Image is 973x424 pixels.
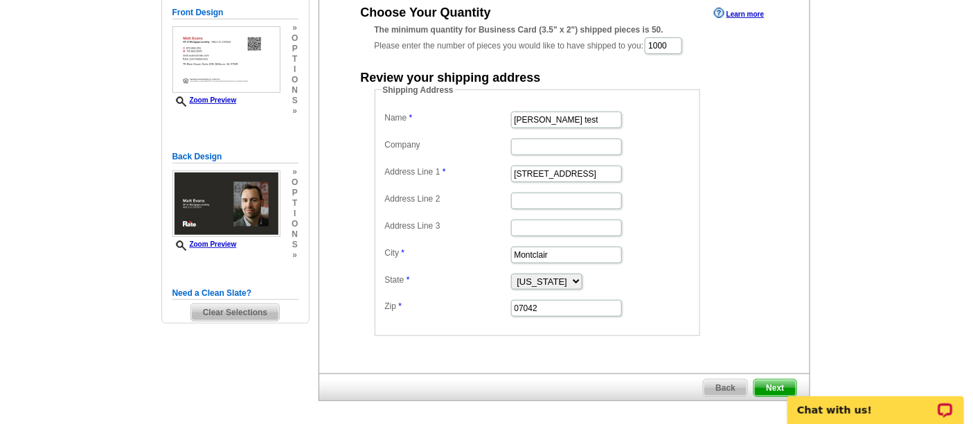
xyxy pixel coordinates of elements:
[754,380,796,396] span: Next
[292,188,298,198] span: p
[172,150,298,164] h5: Back Design
[292,54,298,64] span: t
[292,85,298,96] span: n
[778,380,973,424] iframe: LiveChat chat widget
[385,112,510,124] label: Name
[385,193,510,205] label: Address Line 2
[292,219,298,229] span: o
[385,274,510,286] label: State
[385,300,510,312] label: Zip
[172,96,237,104] a: Zoom Preview
[292,229,298,240] span: n
[172,170,280,237] img: small-thumb.jpg
[292,44,298,54] span: p
[292,106,298,116] span: »
[714,8,764,19] a: Learn more
[375,24,754,55] div: Please enter the number of pieces you would like to have shipped to you:
[361,71,541,84] div: Review your shipping address
[292,167,298,177] span: »
[292,198,298,209] span: t
[292,23,298,33] span: »
[172,240,237,248] a: Zoom Preview
[385,247,510,259] label: City
[172,6,298,19] h5: Front Design
[385,166,510,178] label: Address Line 1
[292,33,298,44] span: o
[385,220,510,232] label: Address Line 3
[361,6,491,19] div: Choose Your Quantity
[292,240,298,250] span: s
[292,250,298,260] span: »
[292,64,298,75] span: i
[172,287,298,300] h5: Need a Clean Slate?
[375,24,754,36] div: The minimum quantity for Business Card (3.5" x 2") shipped pieces is 50.
[292,177,298,188] span: o
[385,139,510,151] label: Company
[292,209,298,219] span: i
[191,304,279,321] span: Clear Selections
[382,84,455,96] legend: Shipping Address
[292,75,298,85] span: o
[703,379,748,397] a: Back
[704,380,747,396] span: Back
[292,96,298,106] span: s
[172,26,280,93] img: small-thumb.jpg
